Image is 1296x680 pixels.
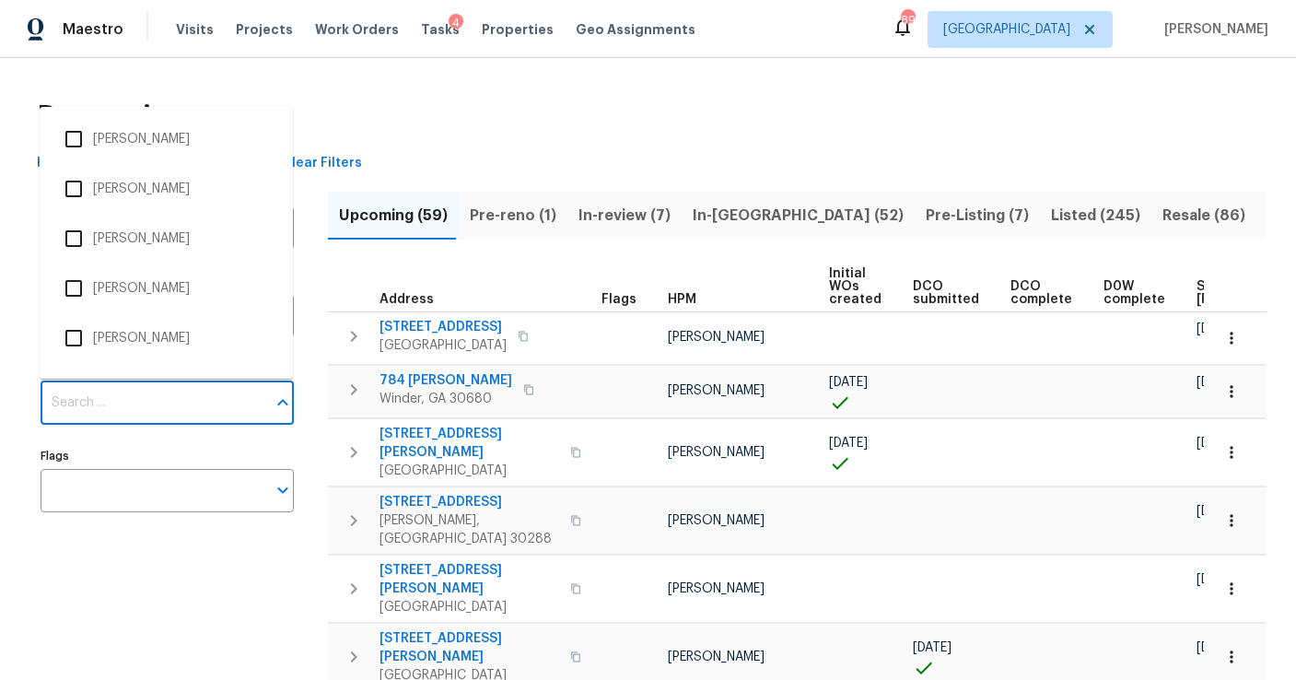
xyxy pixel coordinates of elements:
[1197,376,1235,389] span: [DATE]
[576,20,695,39] span: Geo Assignments
[274,147,369,181] button: Clear Filters
[421,23,460,36] span: Tasks
[236,20,293,39] span: Projects
[1162,203,1245,229] span: Resale (86)
[54,219,278,258] li: [PERSON_NAME]
[1051,203,1140,229] span: Listed (245)
[41,451,294,462] label: Flags
[668,514,765,527] span: [PERSON_NAME]
[54,269,278,308] li: [PERSON_NAME]
[54,369,278,407] li: [PERSON_NAME]
[578,203,671,229] span: In-review (7)
[339,203,448,229] span: Upcoming (59)
[829,437,868,450] span: [DATE]
[668,582,765,595] span: [PERSON_NAME]
[379,390,512,408] span: Winder, GA 30680
[693,203,904,229] span: In-[GEOGRAPHIC_DATA] (52)
[379,462,559,480] span: [GEOGRAPHIC_DATA]
[1197,573,1235,586] span: [DATE]
[54,120,278,158] li: [PERSON_NAME]
[37,152,109,175] span: Hide filters
[668,384,765,397] span: [PERSON_NAME]
[926,203,1029,229] span: Pre-Listing (7)
[668,293,696,306] span: HPM
[1197,322,1235,335] span: [DATE]
[176,20,214,39] span: Visits
[668,651,765,663] span: [PERSON_NAME]
[379,318,507,336] span: [STREET_ADDRESS]
[379,561,559,598] span: [STREET_ADDRESS][PERSON_NAME]
[1103,280,1165,306] span: D0W complete
[379,493,559,511] span: [STREET_ADDRESS]
[54,319,278,358] li: [PERSON_NAME]
[1197,641,1235,654] span: [DATE]
[54,170,278,208] li: [PERSON_NAME]
[270,477,296,503] button: Open
[379,293,434,306] span: Address
[1197,505,1235,518] span: [DATE]
[901,11,914,29] div: 89
[315,20,399,39] span: Work Orders
[1010,280,1072,306] span: DCO complete
[913,641,952,654] span: [DATE]
[379,511,559,548] span: [PERSON_NAME], [GEOGRAPHIC_DATA] 30288
[29,147,116,181] button: Hide filters
[829,376,868,389] span: [DATE]
[668,331,765,344] span: [PERSON_NAME]
[1197,437,1235,450] span: [DATE]
[449,14,463,32] div: 4
[913,280,979,306] span: DCO submitted
[470,203,556,229] span: Pre-reno (1)
[829,267,882,306] span: Initial WOs created
[668,446,765,459] span: [PERSON_NAME]
[379,629,559,666] span: [STREET_ADDRESS][PERSON_NAME]
[379,598,559,616] span: [GEOGRAPHIC_DATA]
[379,371,512,390] span: 784 [PERSON_NAME]
[379,336,507,355] span: [GEOGRAPHIC_DATA]
[63,20,123,39] span: Maestro
[482,20,554,39] span: Properties
[270,390,296,416] button: Close
[1157,20,1268,39] span: [PERSON_NAME]
[601,293,636,306] span: Flags
[37,108,182,126] span: Properties
[379,425,559,462] span: [STREET_ADDRESS][PERSON_NAME]
[282,152,362,175] span: Clear Filters
[943,20,1070,39] span: [GEOGRAPHIC_DATA]
[41,381,266,425] input: Search ...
